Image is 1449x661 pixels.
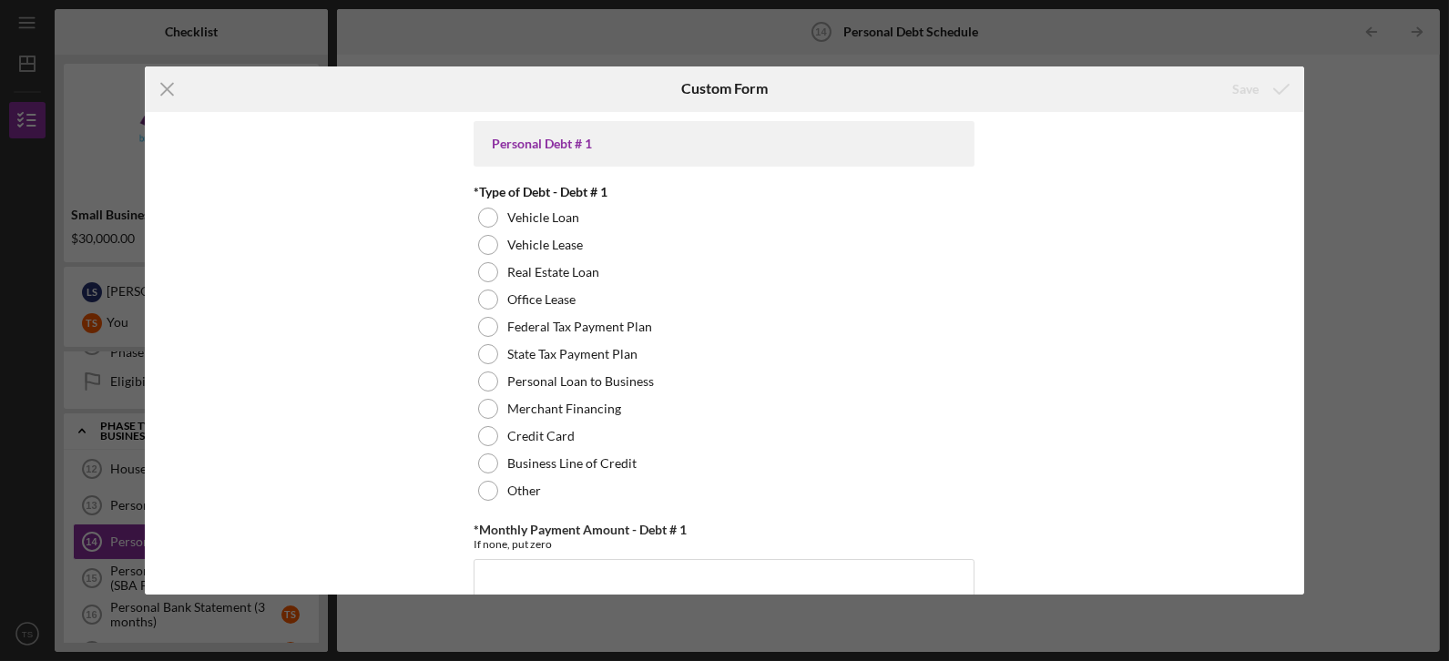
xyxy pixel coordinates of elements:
[507,456,637,471] label: Business Line of Credit
[507,347,638,361] label: State Tax Payment Plan
[507,320,652,334] label: Federal Tax Payment Plan
[507,374,654,389] label: Personal Loan to Business
[507,265,599,280] label: Real Estate Loan
[507,402,621,416] label: Merchant Financing
[681,80,768,97] h6: Custom Form
[492,137,956,151] div: Personal Debt # 1
[474,537,975,551] div: If none, put zero
[1214,71,1304,107] button: Save
[507,483,541,498] label: Other
[474,185,975,199] div: *Type of Debt - Debt # 1
[507,238,583,252] label: Vehicle Lease
[507,292,576,307] label: Office Lease
[507,210,579,225] label: Vehicle Loan
[1232,71,1259,107] div: Save
[474,522,687,537] label: *Monthly Payment Amount - Debt # 1
[507,429,575,443] label: Credit Card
